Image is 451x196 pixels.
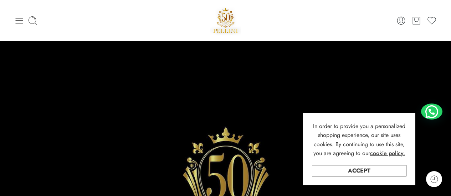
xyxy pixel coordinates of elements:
a: Login / Register [396,16,406,26]
a: Accept [312,165,406,176]
span: In order to provide you a personalized shopping experience, our site uses cookies. By continuing ... [313,122,405,158]
img: Pellini [210,5,241,36]
a: Pellini - [210,5,241,36]
a: Wishlist [427,16,437,26]
a: Cart [411,16,421,26]
a: cookie policy. [370,149,405,158]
